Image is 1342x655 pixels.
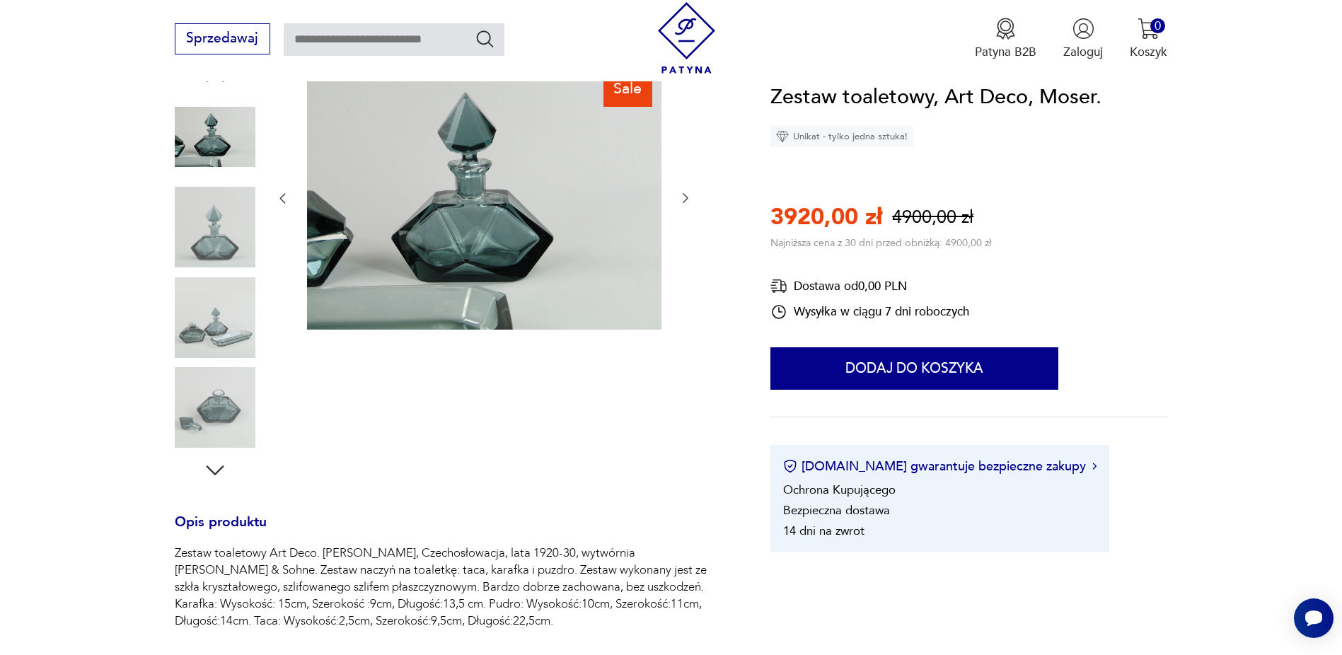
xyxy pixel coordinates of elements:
iframe: Smartsupp widget button [1294,598,1334,638]
img: Zdjęcie produktu Zestaw toaletowy, Art Deco, Moser. [175,277,255,358]
img: Ikona strzałki w prawo [1092,463,1097,470]
p: 4900,00 zł [892,205,973,230]
p: Najniższa cena z 30 dni przed obniżką: 4900,00 zł [770,237,991,250]
img: Zdjęcie produktu Zestaw toaletowy, Art Deco, Moser. [175,367,255,448]
div: Sale [603,71,652,106]
img: Ikona diamentu [776,131,789,144]
div: Unikat - tylko jedna sztuka! [770,127,913,148]
p: Zestaw toaletowy Art Deco. [PERSON_NAME], Czechosłowacja, lata 1920-30, wytwórnia [PERSON_NAME] &... [175,545,730,630]
img: Ikonka użytkownika [1072,18,1094,40]
p: Koszyk [1130,44,1167,60]
button: 0Koszyk [1130,18,1167,60]
a: Ikona medaluPatyna B2B [975,18,1036,60]
h3: Opis produktu [175,517,730,545]
div: 0 [1150,18,1165,33]
img: Ikona dostawy [770,277,787,295]
p: 3920,00 zł [770,202,882,233]
img: Zdjęcie produktu Zestaw toaletowy, Art Deco, Moser. [307,64,661,330]
button: Szukaj [475,28,495,49]
h1: Zestaw toaletowy, Art Deco, Moser. [770,81,1101,114]
li: Bezpieczna dostawa [783,502,890,518]
img: Patyna - sklep z meblami i dekoracjami vintage [651,2,722,74]
a: Sprzedawaj [175,34,270,45]
div: Dostawa od 0,00 PLN [770,277,969,295]
button: Sprzedawaj [175,23,270,54]
img: Ikona certyfikatu [783,460,797,474]
img: Zdjęcie produktu Zestaw toaletowy, Art Deco, Moser. [175,187,255,267]
li: 14 dni na zwrot [783,523,864,539]
li: Ochrona Kupującego [783,482,896,498]
button: [DOMAIN_NAME] gwarantuje bezpieczne zakupy [783,458,1097,475]
p: Patyna B2B [975,44,1036,60]
img: Ikona medalu [995,18,1017,40]
button: Patyna B2B [975,18,1036,60]
img: Zdjęcie produktu Zestaw toaletowy, Art Deco, Moser. [175,97,255,178]
div: Wysyłka w ciągu 7 dni roboczych [770,303,969,320]
img: Ikona koszyka [1138,18,1159,40]
button: Dodaj do koszyka [770,347,1058,390]
p: Zaloguj [1063,44,1103,60]
button: Zaloguj [1063,18,1103,60]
